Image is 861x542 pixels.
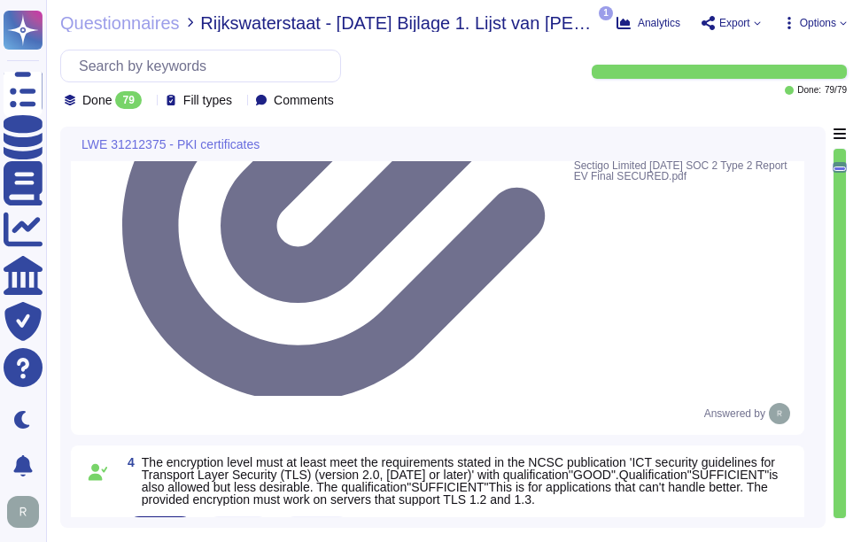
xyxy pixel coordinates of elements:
div: 79 [115,91,141,109]
span: Sectigo Limited [DATE] SOC 2 Type 2 Report EV Final SECURED.pdf [574,157,794,185]
span: Analytics [638,18,680,28]
img: user [7,496,39,528]
span: Rijkswaterstaat - [DATE] Bijlage 1. Lijst van [PERSON_NAME] en [PERSON_NAME] 31212375.nl.en (1) [200,14,595,32]
span: Options [800,18,836,28]
span: 1 [599,6,613,20]
input: Search by keywords [70,50,340,81]
span: The encryption level must at least meet the requirements stated in the NCSC publication 'ICT secu... [142,455,778,507]
button: user [4,492,51,531]
span: Done [82,94,112,106]
span: Export [719,18,750,28]
span: Questionnaires [60,14,180,32]
span: LWE 31212375 - PKI certificates [81,138,260,151]
span: Fill types [183,94,232,106]
span: Comments [274,94,334,106]
span: 4 [120,456,135,468]
span: 79 / 79 [825,86,847,95]
button: Analytics [617,16,680,30]
span: Done: [797,86,821,95]
img: user [769,403,790,424]
span: Answered by [704,408,765,419]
